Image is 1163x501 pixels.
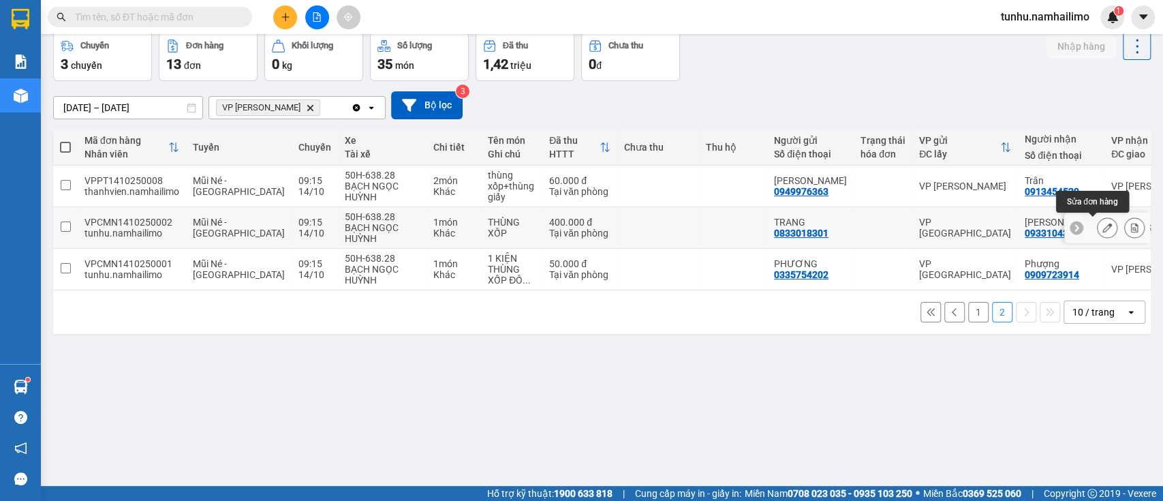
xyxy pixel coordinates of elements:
[78,130,186,166] th: Toggle SortBy
[706,142,760,153] div: Thu hộ
[774,175,847,186] div: Thanh
[774,149,847,160] div: Số điện thoại
[14,55,28,69] img: solution-icon
[14,380,28,394] img: warehouse-icon
[57,12,66,22] span: search
[788,488,912,499] strong: 0708 023 035 - 0935 103 250
[84,135,168,146] div: Mã đơn hàng
[61,56,68,72] span: 3
[281,12,290,22] span: plus
[14,442,27,455] span: notification
[273,5,297,29] button: plus
[54,97,202,119] input: Select a date range.
[53,32,152,81] button: Chuyến3chuyến
[1106,11,1119,23] img: icon-new-feature
[483,56,508,72] span: 1,42
[84,269,179,280] div: tunhu.namhailimo
[84,228,179,239] div: tunhu.namhailimo
[608,41,643,50] div: Chưa thu
[774,217,847,228] div: TRANG
[193,175,285,197] span: Mũi Né - [GEOGRAPHIC_DATA]
[488,170,536,202] div: thùng xốp+thùng giấy
[351,102,362,113] svg: Clear all
[549,217,610,228] div: 400.000 đ
[624,142,692,153] div: Chưa thu
[919,217,1011,239] div: VP [GEOGRAPHIC_DATA]
[923,486,1021,501] span: Miền Bắc
[860,135,905,146] div: Trạng thái
[774,228,828,239] div: 0833018301
[1025,269,1079,280] div: 0909723914
[554,488,612,499] strong: 1900 633 818
[323,101,324,115] input: Selected VP Phạm Ngũ Lão.
[298,217,331,228] div: 09:15
[1025,186,1079,197] div: 0913454529
[433,142,474,153] div: Chi tiết
[774,186,828,197] div: 0949976363
[193,258,285,280] span: Mũi Né - [GEOGRAPHIC_DATA]
[75,10,236,25] input: Tìm tên, số ĐT hoặc mã đơn
[433,217,474,228] div: 1 món
[476,32,574,81] button: Đã thu1,42 triệu
[298,142,331,153] div: Chuyến
[337,5,360,29] button: aim
[282,60,292,71] span: kg
[12,9,29,29] img: logo-vxr
[774,135,847,146] div: Người gửi
[1114,6,1123,16] sup: 1
[1056,191,1129,213] div: Sửa đơn hàng
[433,175,474,186] div: 2 món
[523,275,531,286] span: ...
[84,175,179,186] div: VPPT1410250008
[542,130,617,166] th: Toggle SortBy
[503,41,528,50] div: Đã thu
[345,264,420,286] div: BẠCH NGỌC HUỲNH
[433,186,474,197] div: Khác
[166,56,181,72] span: 13
[14,89,28,103] img: warehouse-icon
[159,32,258,81] button: Đơn hàng13đơn
[433,228,474,239] div: Khác
[1025,150,1098,161] div: Số điện thoại
[216,100,320,116] span: VP Phạm Ngũ Lão, close by backspace
[510,60,531,71] span: triệu
[549,149,600,160] div: HTTT
[488,149,536,160] div: Ghi chú
[1025,217,1098,228] div: THUY LAM
[193,217,285,239] span: Mũi Né - [GEOGRAPHIC_DATA]
[395,60,414,71] span: món
[306,104,314,112] svg: Delete
[366,102,377,113] svg: open
[549,135,600,146] div: Đã thu
[549,228,610,239] div: Tại văn phòng
[1137,11,1149,23] span: caret-down
[912,130,1018,166] th: Toggle SortBy
[919,149,1000,160] div: ĐC lấy
[1116,6,1121,16] span: 1
[397,41,432,50] div: Số lượng
[222,102,300,113] span: VP Phạm Ngũ Lão
[860,149,905,160] div: hóa đơn
[916,491,920,496] span: ⚪️
[1025,228,1079,239] div: 0933104345
[1032,486,1034,501] span: |
[456,85,469,98] sup: 3
[774,258,847,269] div: PHƯƠNG
[1087,489,1097,498] span: copyright
[14,472,27,485] span: message
[312,12,322,22] span: file-add
[292,41,333,50] div: Khối lượng
[345,181,420,202] div: BẠCH NGỌC HUỲNH
[774,269,828,280] div: 0335754202
[589,56,596,72] span: 0
[596,60,602,71] span: đ
[264,32,363,81] button: Khối lượng0kg
[377,56,392,72] span: 35
[298,175,331,186] div: 09:15
[345,211,420,222] div: 50H-638.28
[193,142,285,153] div: Tuyến
[345,170,420,181] div: 50H-638.28
[745,486,912,501] span: Miền Nam
[184,60,201,71] span: đơn
[84,217,179,228] div: VPCMN1410250002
